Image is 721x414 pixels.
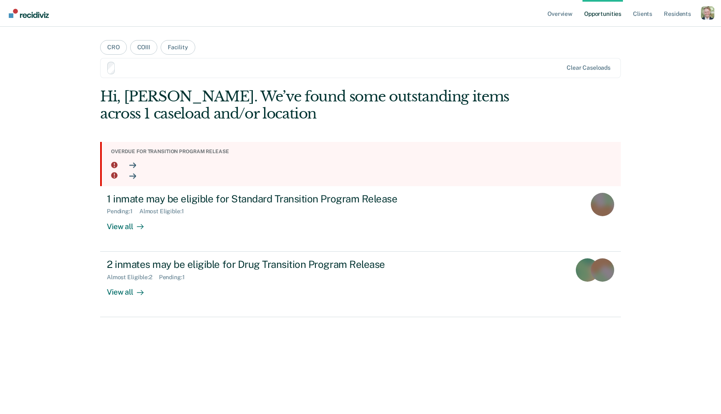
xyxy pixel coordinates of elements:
div: Almost Eligible : 1 [139,208,191,215]
a: 1 inmate may be eligible for Standard Transition Program ReleasePending:1Almost Eligible:1View all [100,186,621,252]
div: Pending : 1 [107,208,139,215]
div: 2 inmates may be eligible for Drug Transition Program Release [107,258,400,270]
img: Recidiviz [9,9,49,18]
div: Pending : 1 [159,274,192,281]
div: View all [107,215,154,231]
div: Hi, [PERSON_NAME]. We’ve found some outstanding items across 1 caseload and/or location [100,88,517,122]
div: Overdue for transition program release [111,149,614,154]
a: 2 inmates may be eligible for Drug Transition Program ReleaseAlmost Eligible:2Pending:1View all [100,252,621,317]
button: Profile dropdown button [701,6,714,20]
button: Facility [161,40,195,55]
div: 1 inmate may be eligible for Standard Transition Program Release [107,193,400,205]
div: Clear caseloads [567,64,610,71]
button: CRO [100,40,127,55]
div: Almost Eligible : 2 [107,274,159,281]
button: COIII [130,40,157,55]
div: View all [107,280,154,297]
